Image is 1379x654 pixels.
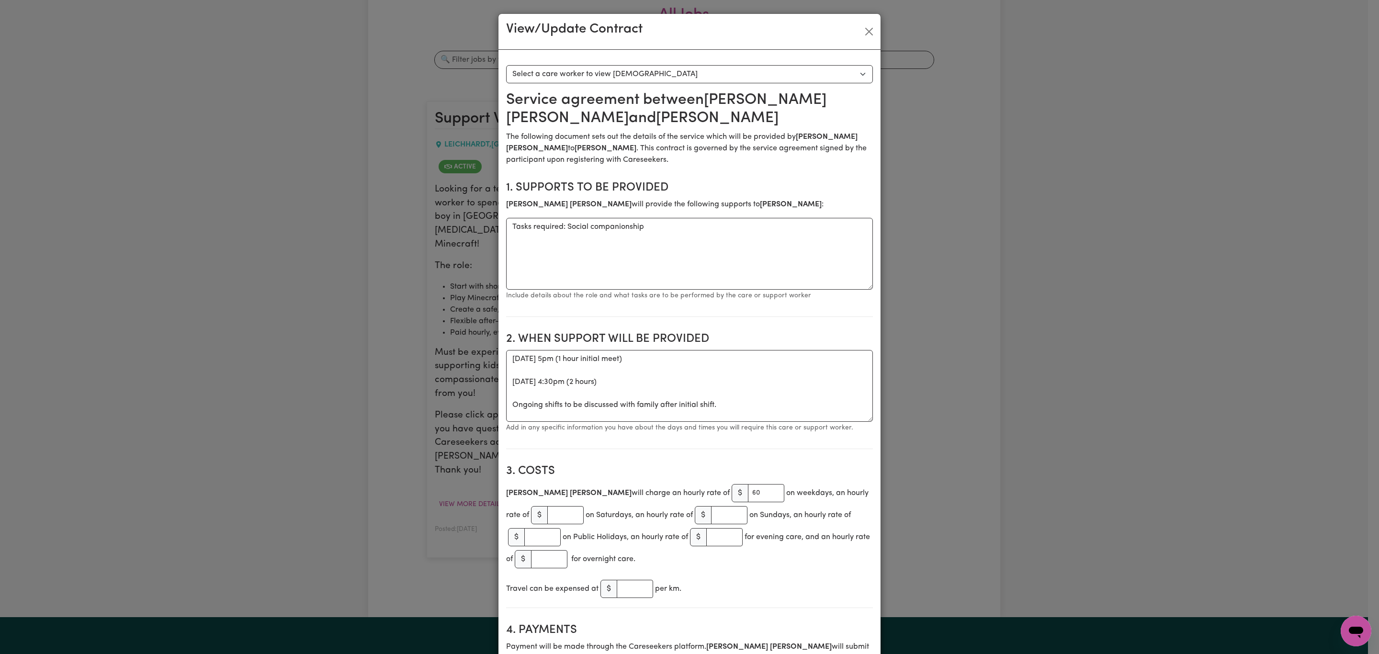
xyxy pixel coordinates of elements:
[695,506,712,524] span: $
[506,199,873,210] p: will provide the following supports to :
[861,24,877,39] button: Close
[732,484,748,502] span: $
[506,350,873,422] textarea: [DATE] 5pm (1 hour initial meet) [DATE] 4:30pm (2 hours) Ongoing shifts to be discussed with fami...
[506,91,873,128] h2: Service agreement between [PERSON_NAME] [PERSON_NAME] and [PERSON_NAME]
[600,580,617,598] span: $
[515,550,531,568] span: $
[760,201,822,208] b: [PERSON_NAME]
[1341,616,1371,646] iframe: Button to launch messaging window, conversation in progress
[506,489,632,497] b: [PERSON_NAME] [PERSON_NAME]
[706,643,832,651] b: [PERSON_NAME] [PERSON_NAME]
[506,201,632,208] b: [PERSON_NAME] [PERSON_NAME]
[506,464,873,478] h2: 3. Costs
[506,332,873,346] h2: 2. When support will be provided
[506,292,811,299] small: Include details about the role and what tasks are to be performed by the care or support worker
[506,482,873,570] div: will charge an hourly rate of on weekdays, an hourly rate of on Saturdays, an hourly rate of on S...
[506,131,873,166] p: The following document sets out the details of the service which will be provided by to . This co...
[531,506,548,524] span: $
[690,528,707,546] span: $
[506,218,873,290] textarea: Tasks required: Social companionship
[506,578,873,600] div: Travel can be expensed at per km.
[506,623,873,637] h2: 4. Payments
[506,22,643,38] h3: View/Update Contract
[575,145,636,152] b: [PERSON_NAME]
[506,424,853,431] small: Add in any specific information you have about the days and times you will require this care or s...
[508,528,525,546] span: $
[506,181,873,195] h2: 1. Supports to be provided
